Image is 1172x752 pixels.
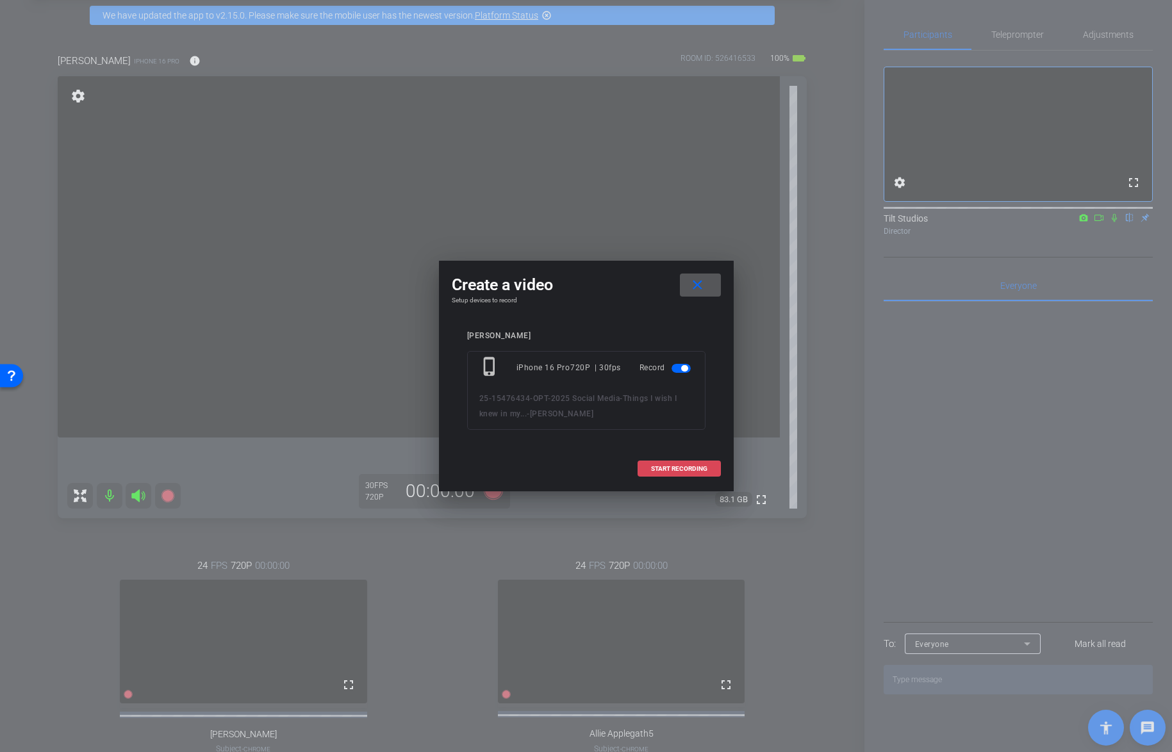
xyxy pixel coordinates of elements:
div: Record [640,356,693,379]
div: [PERSON_NAME] [467,331,706,341]
button: START RECORDING [638,461,721,477]
span: 25-15476434-OPT-2025 Social Media [479,394,620,403]
mat-icon: phone_iphone [479,356,502,379]
span: - [620,394,623,403]
h4: Setup devices to record [452,297,721,304]
span: [PERSON_NAME] [530,409,594,418]
div: Create a video [452,274,721,297]
mat-icon: close [689,277,706,293]
span: - [527,409,530,418]
div: 720P | 30fps [570,356,621,379]
div: iPhone 16 Pro [516,356,571,379]
span: START RECORDING [651,466,707,472]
